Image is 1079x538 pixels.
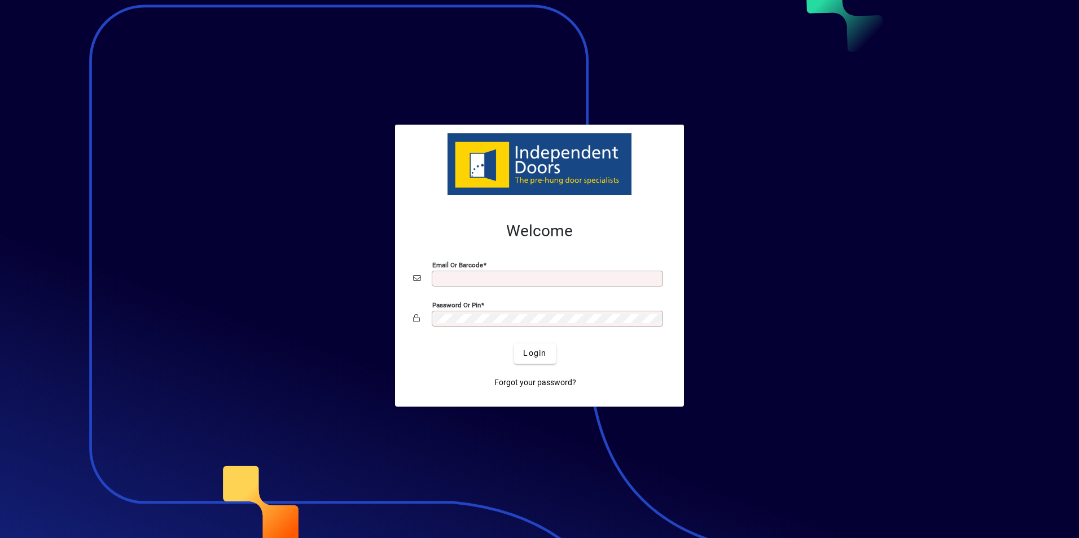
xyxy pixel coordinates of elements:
a: Forgot your password? [490,373,581,393]
span: Forgot your password? [494,377,576,389]
h2: Welcome [413,222,666,241]
mat-label: Email or Barcode [432,261,483,268]
mat-label: Password or Pin [432,301,481,308]
span: Login [523,347,546,359]
button: Login [514,343,555,364]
